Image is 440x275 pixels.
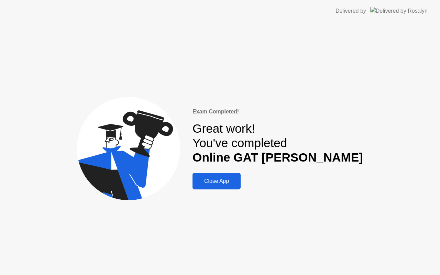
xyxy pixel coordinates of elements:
[370,7,428,15] img: Delivered by Rosalyn
[335,7,366,15] div: Delivered by
[192,108,363,116] div: Exam Completed!
[192,173,241,189] button: Close App
[192,151,363,164] b: Online GAT [PERSON_NAME]
[195,178,239,184] div: Close App
[192,121,363,165] div: Great work! You've completed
